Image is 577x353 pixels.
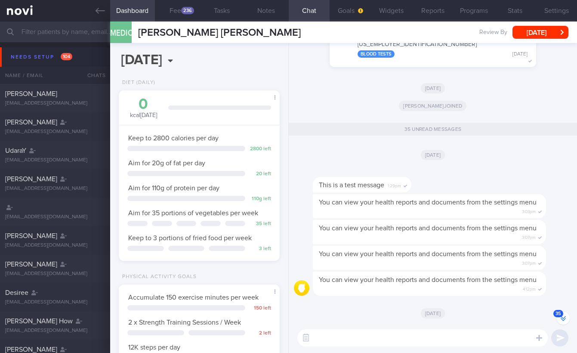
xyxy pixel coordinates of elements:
[5,299,105,306] div: [EMAIL_ADDRESS][DOMAIN_NAME]
[128,160,205,167] span: Aim for 20g of fat per day
[5,214,105,220] div: [EMAIL_ADDRESS][DOMAIN_NAME]
[128,344,180,351] span: 12K steps per day
[250,246,271,252] div: 3 left
[319,225,537,232] span: You can view your health reports and documents from the settings menu
[5,129,105,135] div: [EMAIL_ADDRESS][DOMAIN_NAME]
[127,97,160,120] div: kcal [DATE]
[421,83,445,93] span: [DATE]
[479,29,507,37] span: Review By
[5,318,73,325] span: [PERSON_NAME] How
[128,135,219,142] span: Keep to 2800 calories per day
[522,207,536,215] span: 3:03pm
[5,346,57,353] span: [PERSON_NAME]
[522,232,536,241] span: 3:07pm
[399,101,466,111] span: [PERSON_NAME] joined
[119,80,155,86] div: Diet (Daily)
[250,330,271,337] div: 2 left
[5,90,57,97] span: [PERSON_NAME]
[5,261,57,268] span: [PERSON_NAME]
[128,235,252,242] span: Keep to 3 portions of fried food per week
[181,7,194,14] div: 236
[5,157,105,164] div: [EMAIL_ADDRESS][DOMAIN_NAME]
[128,185,219,192] span: Aim for 110g of protein per day
[553,310,563,317] span: 35
[421,150,445,160] span: [DATE]
[421,308,445,319] span: [DATE]
[250,221,271,227] div: 35 left
[119,274,197,280] div: Physical Activity Goals
[523,284,536,292] span: 4:12pm
[388,181,401,189] span: 1:29pm
[5,271,105,277] div: [EMAIL_ADDRESS][DOMAIN_NAME]
[5,328,105,334] div: [EMAIL_ADDRESS][DOMAIN_NAME]
[522,258,536,266] span: 3:07pm
[250,305,271,312] div: 150 left
[319,199,537,206] span: You can view your health reports and documents from the settings menu
[5,242,105,249] div: [EMAIL_ADDRESS][DOMAIN_NAME]
[319,276,537,283] span: You can view your health reports and documents from the settings menu
[5,147,26,154] span: UdaraY
[250,196,271,202] div: 110 g left
[250,171,271,177] div: 20 left
[358,50,395,58] div: Blood Tests
[76,67,110,84] div: Chats
[9,51,74,63] div: Needs setup
[319,251,537,257] span: You can view your health reports and documents from the settings menu
[512,26,568,39] button: [DATE]
[61,53,72,60] span: 104
[128,294,259,301] span: Accumulate 150 exercise minutes per week
[557,312,570,325] button: 35
[127,97,160,112] div: 0
[128,319,241,326] span: 2 x Strength Training Sessions / Week
[5,176,57,183] span: [PERSON_NAME]
[108,16,134,50] div: [MEDICAL_DATA]
[5,186,105,192] div: [EMAIL_ADDRESS][DOMAIN_NAME]
[5,289,28,296] span: Desiree
[5,232,57,239] span: [PERSON_NAME]
[250,146,271,152] div: 2800 left
[5,119,57,126] span: [PERSON_NAME]
[5,100,105,107] div: [EMAIL_ADDRESS][DOMAIN_NAME]
[128,210,258,217] span: Aim for 35 portions of vegetables per week
[512,51,528,58] div: [DATE]
[319,182,384,189] span: This is a test message
[138,28,301,38] span: [PERSON_NAME] [PERSON_NAME]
